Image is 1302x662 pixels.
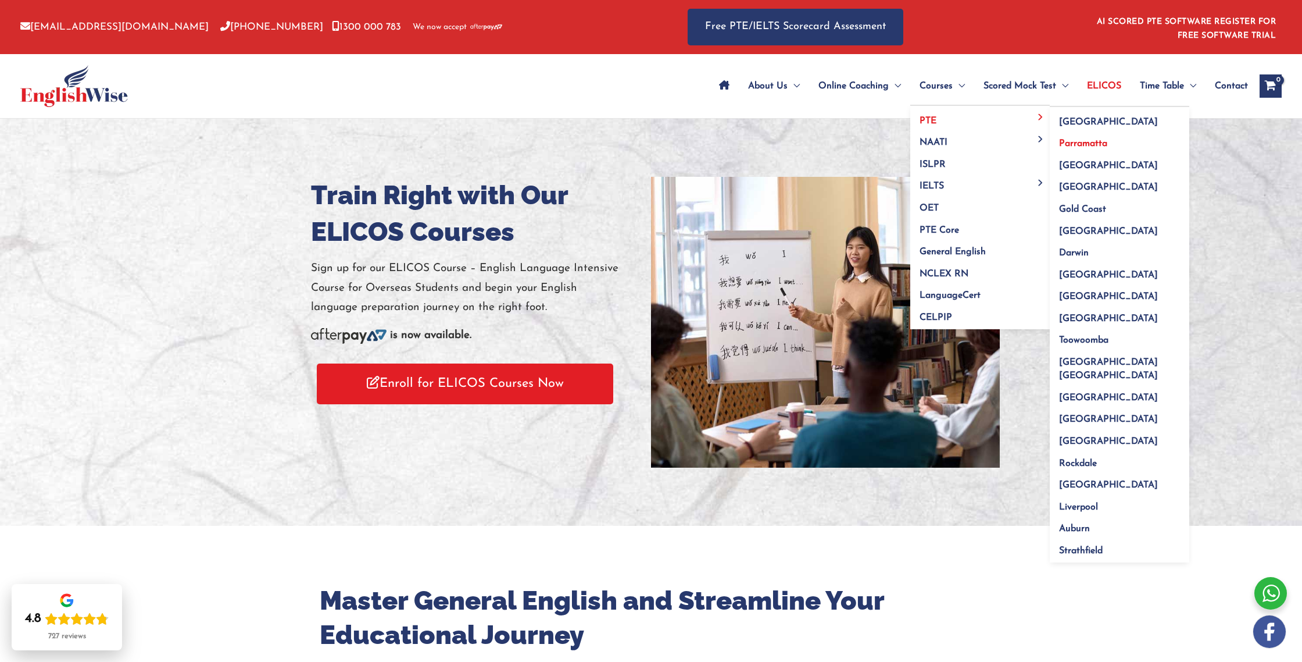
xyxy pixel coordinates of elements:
[889,66,901,106] span: Menu Toggle
[332,22,401,32] a: 1300 000 783
[1059,336,1108,345] span: Toowoomba
[1260,74,1282,98] a: View Shopping Cart, empty
[1050,304,1189,326] a: [GEOGRAPHIC_DATA]
[1059,503,1098,512] span: Liverpool
[1215,66,1248,106] span: Contact
[470,24,502,30] img: Afterpay-Logo
[1050,449,1189,471] a: Rockdale
[1059,358,1158,380] span: [GEOGRAPHIC_DATA] [GEOGRAPHIC_DATA]
[1097,17,1276,40] a: AI SCORED PTE SOFTWARE REGISTER FOR FREE SOFTWARE TRIAL
[1059,459,1097,468] span: Rockdale
[1050,536,1189,563] a: Strathfield
[920,204,939,213] span: OET
[1059,546,1103,556] span: Strathfield
[1056,66,1068,106] span: Menu Toggle
[910,194,1050,216] a: OET
[1253,615,1286,648] img: white-facebook.png
[920,138,947,147] span: NAATI
[413,22,467,33] span: We now accept
[920,181,944,191] span: IELTS
[910,150,1050,172] a: ISLPR
[1059,415,1158,424] span: [GEOGRAPHIC_DATA]
[910,106,1050,128] a: PTEMenu Toggle
[920,247,986,257] span: General English
[390,330,471,341] b: is now available.
[818,66,889,106] span: Online Coaching
[317,364,613,404] a: Enroll for ELICOS Courses Now
[920,116,936,126] span: PTE
[311,328,387,344] img: Afterpay-Logo
[910,66,974,106] a: CoursesMenu Toggle
[910,172,1050,194] a: IELTSMenu Toggle
[910,237,1050,259] a: General English
[20,65,128,107] img: cropped-ew-logo
[1059,205,1106,214] span: Gold Coast
[1050,383,1189,405] a: [GEOGRAPHIC_DATA]
[739,66,809,106] a: About UsMenu Toggle
[1059,118,1158,127] span: [GEOGRAPHIC_DATA]
[920,291,981,300] span: LanguageCert
[910,281,1050,303] a: LanguageCert
[1050,492,1189,514] a: Liverpool
[25,611,41,627] div: 4.8
[1050,405,1189,427] a: [GEOGRAPHIC_DATA]
[1050,282,1189,304] a: [GEOGRAPHIC_DATA]
[809,66,910,106] a: Online CoachingMenu Toggle
[220,22,323,32] a: [PHONE_NUMBER]
[1059,227,1158,236] span: [GEOGRAPHIC_DATA]
[1050,239,1189,261] a: Darwin
[1050,326,1189,348] a: Toowoomba
[1050,151,1189,173] a: [GEOGRAPHIC_DATA]
[1206,66,1248,106] a: Contact
[1050,129,1189,151] a: Parramatta
[311,259,642,317] p: Sign up for our ELICOS Course – English Language Intensive Course for Overseas Students and begin...
[1050,427,1189,449] a: [GEOGRAPHIC_DATA]
[1050,216,1189,239] a: [GEOGRAPHIC_DATA]
[1059,393,1158,403] span: [GEOGRAPHIC_DATA]
[910,302,1050,329] a: CELPIP
[1059,183,1158,192] span: [GEOGRAPHIC_DATA]
[320,584,982,652] h2: Master General English and Streamline Your Educational Journey
[1059,161,1158,170] span: [GEOGRAPHIC_DATA]
[953,66,965,106] span: Menu Toggle
[1184,66,1196,106] span: Menu Toggle
[788,66,800,106] span: Menu Toggle
[1059,292,1158,301] span: [GEOGRAPHIC_DATA]
[983,66,1056,106] span: Scored Mock Test
[1050,260,1189,282] a: [GEOGRAPHIC_DATA]
[920,160,946,169] span: ISLPR
[1050,471,1189,493] a: [GEOGRAPHIC_DATA]
[1059,271,1158,280] span: [GEOGRAPHIC_DATA]
[710,66,1248,106] nav: Site Navigation: Main Menu
[910,215,1050,237] a: PTE Core
[1059,248,1089,258] span: Darwin
[1059,524,1090,533] span: Auburn
[1090,8,1282,46] aside: Header Widget 1
[1078,66,1131,106] a: ELICOS
[920,269,968,279] span: NCLEX RN
[1059,481,1158,490] span: [GEOGRAPHIC_DATA]
[1131,66,1206,106] a: Time TableMenu Toggle
[748,66,788,106] span: About Us
[1059,139,1107,148] span: Parramatta
[25,611,109,627] div: Rating: 4.8 out of 5
[1140,66,1184,106] span: Time Table
[910,259,1050,281] a: NCLEX RN
[920,313,952,322] span: CELPIP
[910,128,1050,150] a: NAATIMenu Toggle
[1050,107,1189,129] a: [GEOGRAPHIC_DATA]
[1059,314,1158,323] span: [GEOGRAPHIC_DATA]
[48,632,86,641] div: 727 reviews
[1034,114,1047,120] span: Menu Toggle
[311,177,642,250] h1: Train Right with Our ELICOS Courses
[920,226,959,235] span: PTE Core
[1050,173,1189,195] a: [GEOGRAPHIC_DATA]
[688,9,903,45] a: Free PTE/IELTS Scorecard Assessment
[1050,348,1189,383] a: [GEOGRAPHIC_DATA] [GEOGRAPHIC_DATA]
[1050,514,1189,536] a: Auburn
[1050,195,1189,217] a: Gold Coast
[1034,179,1047,186] span: Menu Toggle
[974,66,1078,106] a: Scored Mock TestMenu Toggle
[1034,136,1047,142] span: Menu Toggle
[920,66,953,106] span: Courses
